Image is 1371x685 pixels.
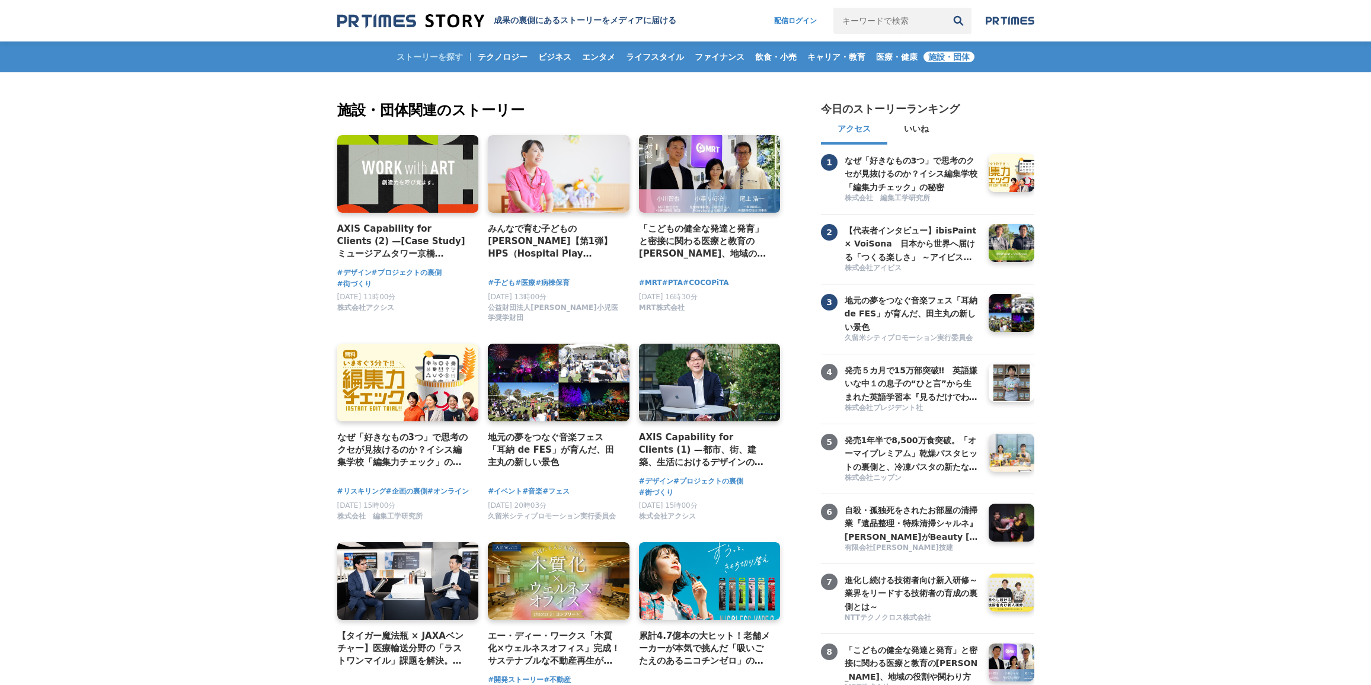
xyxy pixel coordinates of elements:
[639,431,771,469] h4: AXIS Capability for Clients (1) —都市、街、建築、生活におけるデザインの可能性を探求し、[PERSON_NAME]への展望を描く
[337,629,469,668] a: 【タイガー魔法瓶 × JAXAベンチャー】医療輸送分野の「ラストワンマイル」課題を解決。電源不要で最大11日以上の保冷を実現する「BAMBOO SHELLter」開発秘話
[577,52,620,62] span: エンタメ
[833,8,945,34] input: キーワードで検索
[639,306,685,315] a: MRT株式会社
[473,41,532,72] a: テクノロジー
[750,52,801,62] span: 飲食・小売
[845,543,980,554] a: 有限会社[PERSON_NAME]技建
[337,306,394,315] a: 株式会社アクシス
[542,486,570,497] span: #フェス
[621,41,689,72] a: ライフスタイル
[803,52,870,62] span: キャリア・教育
[845,574,980,612] a: 進化し続ける技術者向け新入研修～業界をリードする技術者の育成の裏側とは～
[577,41,620,72] a: エンタメ
[639,487,673,498] a: #街づくり
[337,222,469,261] h4: AXIS Capability for Clients (2) —[Case Study] ミュージアムタワー京橋 「WORK with ART」
[673,476,743,487] a: #プロジェクトの裏側
[845,473,902,483] span: 株式会社ニップン
[337,279,372,290] span: #街づくり
[533,41,576,72] a: ビジネス
[488,293,547,301] span: [DATE] 13時00分
[488,277,515,289] a: #子ども
[821,504,838,520] span: 6
[945,8,971,34] button: 検索
[887,116,945,145] button: いいね
[803,41,870,72] a: キャリア・教育
[337,303,394,313] span: 株式会社アクシス
[662,277,683,289] span: #PTA
[337,100,783,121] h2: 施設・団体関連のストーリー
[488,629,620,668] a: エー・ディー・ワークス「木質化×ウェルネスオフィス」完成！サステナブルな不動産再生が与えるインパクト ～社会課題解決への取組が、企業価値・社員のエンゲージメント向上に寄与～
[821,434,838,450] span: 5
[494,15,676,26] h1: 成果の裏側にあるストーリーをメディアに届ける
[871,41,922,72] a: 医療・健康
[923,52,974,62] span: 施設・団体
[639,515,696,523] a: 株式会社アクシス
[845,434,980,473] h3: 発売1年半で8,500万食突破。「オーマイプレミアム」乾燥パスタヒットの裏側と、冷凍パスタの新たな挑戦。徹底的な消費者起点で「おいしさ」を追求するニップンの歩み
[427,486,469,497] a: #オンライン
[821,154,838,171] span: 1
[683,277,729,289] a: #COCOPiTA
[845,154,980,192] a: なぜ「好きなもの3つ」で思考のクセが見抜けるのか？イシス編集学校「編集力チェック」の秘密
[845,574,980,613] h3: 進化し続ける技術者向け新入研修～業界をリードする技術者の育成の裏側とは～
[488,486,522,497] a: #イベント
[821,364,838,380] span: 4
[821,644,838,660] span: 8
[639,476,673,487] a: #デザイン
[845,403,923,413] span: 株式会社プレジデント社
[386,486,427,497] a: #企画の裏側
[473,52,532,62] span: テクノロジー
[533,52,576,62] span: ビジネス
[923,41,974,72] a: 施設・団体
[488,222,620,261] a: みんなで育む子どもの[PERSON_NAME]【第1弾】 HPS（Hospital Play Specialist）[PERSON_NAME] ーチャイルドフレンドリーな医療を目指して
[845,294,980,332] a: 地元の夢をつなぐ音楽フェス「耳納 de FES」が育んだ、田主丸の新しい景色
[986,16,1034,25] img: prtimes
[337,293,396,301] span: [DATE] 11時00分
[845,613,932,623] span: NTTテクノクロス株式会社
[337,501,396,510] span: [DATE] 15時00分
[639,222,771,261] a: 「こどもの健全な発達と発育」と密接に関わる医療と教育の[PERSON_NAME]、地域の役割や関わり方
[488,303,620,323] span: 公益財団法人[PERSON_NAME]小児医学奨学財団
[845,644,980,681] a: 「こどもの健全な発達と発育」と密接に関わる医療と教育の[PERSON_NAME]、地域の役割や関わり方
[639,277,662,289] span: #MRT
[845,364,980,402] a: 発売５カ月で15万部突破‼ 英語嫌いな中１の息子の“ひと言”から生まれた英語学習本『見るだけでわかる‼ 英語ピクト図鑑』異例ヒットの要因
[337,267,372,279] a: #デザイン
[845,193,930,203] span: 株式会社 編集工学研究所
[639,511,696,521] span: 株式会社アクシス
[337,486,386,497] a: #リスキリング
[535,277,570,289] a: #病棟保育
[845,154,980,194] h3: なぜ「好きなもの3つ」で思考のクセが見抜けるのか？イシス編集学校「編集力チェック」の秘密
[845,224,980,262] a: 【代表者インタビュー】ibisPaint × VoiSona 日本から世界へ届ける「つくる楽しさ」 ～アイビスがテクノスピーチと挑戦する、新しい創作文化の形成～
[337,431,469,469] a: なぜ「好きなもの3つ」で思考のクセが見抜けるのか？イシス編集学校「編集力チェック」の秘密
[515,277,535,289] a: #医療
[750,41,801,72] a: 飲食・小売
[821,102,960,116] h2: 今日のストーリーランキング
[845,224,980,264] h3: 【代表者インタビュー】ibisPaint × VoiSona 日本から世界へ届ける「つくる楽しさ」 ～アイビスがテクノスピーチと挑戦する、新しい創作文化の形成～
[845,364,980,404] h3: 発売５カ月で15万部突破‼ 英語嫌いな中１の息子の“ひと言”から生まれた英語学習本『見るだけでわかる‼ 英語ピクト図鑑』異例ヒットの要因
[639,303,685,313] span: MRT株式会社
[621,52,689,62] span: ライフスタイル
[639,629,771,668] a: 累計4.7億本の大ヒット！老舗メーカーが本気で挑んだ「吸いごたえのあるニコチンゼロ」のNICOLESSシリーズ開発秘話
[845,193,980,204] a: 株式会社 編集工学研究所
[372,267,442,279] a: #プロジェクトの裏側
[845,434,980,472] a: 発売1年半で8,500万食突破。「オーマイプレミアム」乾燥パスタヒットの裏側と、冷凍パスタの新たな挑戦。徹底的な消費者起点で「おいしさ」を追求するニップンの歩み
[522,486,542,497] span: #音楽
[821,294,838,311] span: 3
[488,316,620,325] a: 公益財団法人[PERSON_NAME]小児医学奨学財団
[488,511,616,521] span: 久留米シティプロモーション実行委員会
[845,644,980,683] h3: 「こどもの健全な発達と発育」と密接に関わる医療と教育の[PERSON_NAME]、地域の役割や関わり方
[488,431,620,469] a: 地元の夢をつなぐ音楽フェス「耳納 de FES」が育んだ、田主丸の新しい景色
[845,543,954,553] span: 有限会社[PERSON_NAME]技建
